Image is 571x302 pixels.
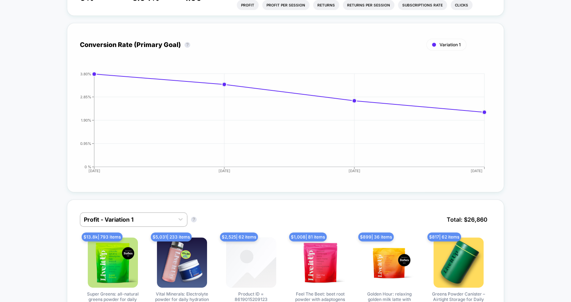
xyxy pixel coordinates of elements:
[155,291,209,302] span: Vital Minerals: Electrolyte powder for daily hydration
[220,232,258,241] span: $ 2,525 | 62 items
[184,42,190,48] button: ?
[81,118,91,122] tspan: 1.90%
[191,217,197,222] button: ?
[82,232,123,241] span: $ 13.8k | 793 items
[443,212,491,227] span: Total: $ 26,860
[85,164,91,169] tspan: 0 %
[289,232,327,241] span: $ 1,008 | 81 items
[157,237,207,288] img: Vital Minerals: Electrolyte powder for daily hydration
[293,291,347,302] span: Feel The Beet: beet root powder with adaptogens
[358,232,394,241] span: $ 899 | 36 items
[73,72,484,179] div: CONVERSION_RATE
[364,237,414,288] img: Golden Hour: relaxing golden milk latte with ashwagandha
[295,237,345,288] img: Feel The Beet: beet root powder with adaptogens
[80,71,91,76] tspan: 3.80%
[226,237,276,288] img: Product ID = 8619015209123
[88,237,138,288] img: Super Greens: all-natural greens powder for daily health
[88,169,100,173] tspan: [DATE]
[427,232,461,241] span: $ 817 | 62 items
[470,169,482,173] tspan: [DATE]
[433,237,484,288] img: Greens Powder Canister – Airtight Storage for Daily Greens
[224,291,278,302] span: Product ID = 8619015209123
[348,169,360,173] tspan: [DATE]
[80,94,91,99] tspan: 2.85%
[440,42,461,47] span: Variation 1
[151,232,192,241] span: $ 5,031 | 233 items
[218,169,230,173] tspan: [DATE]
[80,141,91,145] tspan: 0.95%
